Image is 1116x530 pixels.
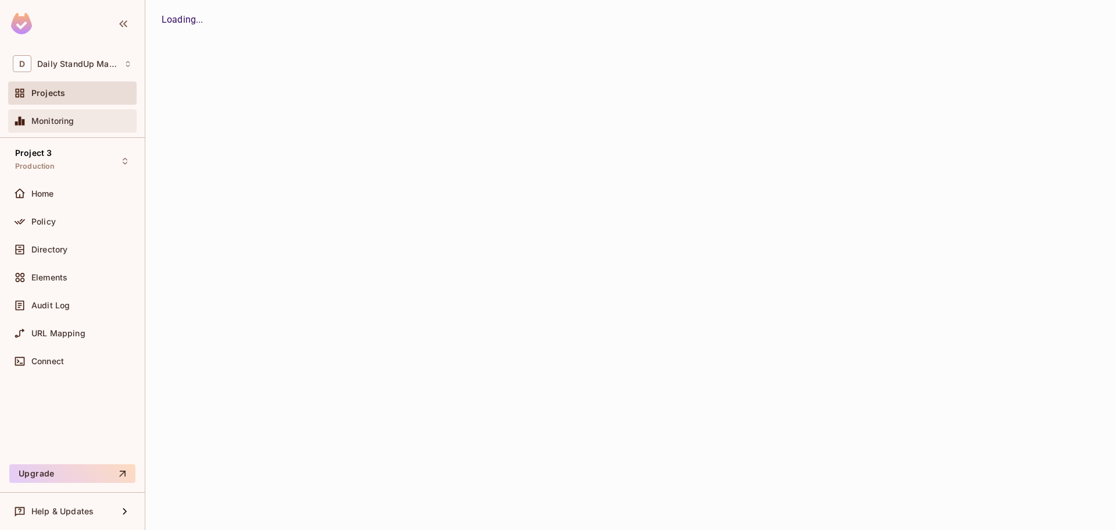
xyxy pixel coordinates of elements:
span: Elements [31,273,67,282]
button: Upgrade [9,464,135,483]
span: Connect [31,357,64,366]
span: Audit Log [31,301,70,310]
span: Monitoring [31,116,74,126]
span: Project 3 [15,148,52,158]
span: Workspace: Daily StandUp Manager [37,59,118,69]
span: Home [31,189,54,198]
span: URL Mapping [31,329,85,338]
span: Production [15,162,55,171]
span: D [13,55,31,72]
div: Loading... [162,13,1100,27]
img: SReyMgAAAABJRU5ErkJggg== [11,13,32,34]
span: Policy [31,217,56,226]
span: Help & Updates [31,507,94,516]
span: Projects [31,88,65,98]
span: Directory [31,245,67,254]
